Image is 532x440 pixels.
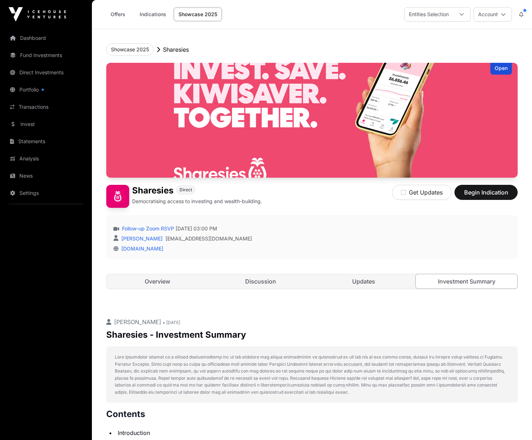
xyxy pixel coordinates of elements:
nav: Tabs [107,274,517,289]
a: Overview [107,274,208,289]
button: Begin Indication [454,185,518,200]
img: Sharesies [106,63,518,178]
div: Open [490,63,512,75]
img: Sharesies [106,185,129,208]
a: Statements [6,134,86,149]
a: Begin Indication [454,192,518,199]
span: [DATE] 03:00 PM [176,225,217,232]
h1: Sharesies [132,185,173,196]
a: News [6,168,86,184]
a: Investment Summary [415,274,518,289]
a: Settings [6,185,86,201]
a: Updates [313,274,414,289]
div: Entities Selection [405,8,453,21]
p: Sharesies - Investment Summary [106,329,518,341]
span: Direct [179,187,192,193]
a: [EMAIL_ADDRESS][DOMAIN_NAME] [165,235,252,242]
p: Sharesies [163,45,189,54]
p: [PERSON_NAME] [106,318,518,326]
a: Indications [135,8,171,21]
a: Dashboard [6,30,86,46]
li: Introduction [116,429,518,437]
a: [DOMAIN_NAME] [118,245,163,252]
a: Portfolio [6,82,86,98]
a: Follow-up Zoom RSVP [121,225,174,232]
button: Account [473,7,512,22]
a: Offers [103,8,132,21]
button: Get Updates [392,185,452,200]
a: Showcase 2025 [174,8,222,21]
a: Discussion [210,274,311,289]
button: Showcase 2025 [106,43,154,56]
a: Invest [6,116,86,132]
a: Direct Investments [6,65,86,80]
a: Fund Investments [6,47,86,63]
p: Democratising access to investing and wealth-building. [132,198,262,205]
a: Analysis [6,151,86,167]
p: Lore ipsumdolor sitamet co a elitsed doeiusmodtemp inc ut lab etdolore mag aliqua enimadminim ve ... [115,354,509,395]
img: Icehouse Ventures Logo [9,7,66,22]
h2: Contents [106,408,518,420]
span: Begin Indication [463,188,509,197]
span: • [DATE] [163,320,180,325]
a: [PERSON_NAME] [120,235,163,242]
a: Transactions [6,99,86,115]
